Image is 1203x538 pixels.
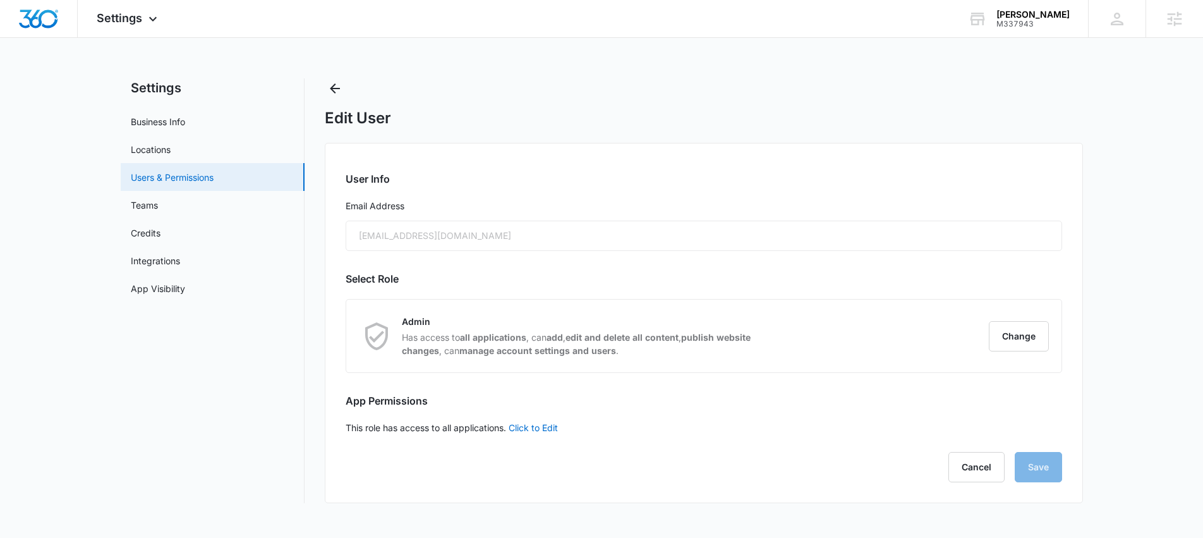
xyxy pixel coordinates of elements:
a: Locations [131,143,171,156]
a: Credits [131,226,160,240]
a: Integrations [131,254,180,267]
a: Click to Edit [509,422,558,433]
label: Email Address [346,199,1062,213]
a: App Visibility [131,282,185,295]
a: Users & Permissions [131,171,214,184]
span: Settings [97,11,142,25]
strong: add [547,332,563,343]
h2: Select Role [346,271,1062,286]
strong: edit and delete all content [565,332,679,343]
button: Back [325,78,345,99]
button: Cancel [948,452,1005,482]
h2: Settings [121,78,305,97]
strong: all applications [460,332,526,343]
div: account id [996,20,1070,28]
p: Has access to , can , , , can . [402,331,757,357]
div: account name [996,9,1070,20]
h1: Edit User [325,109,391,128]
div: This role has access to all applications. [325,143,1083,503]
h2: User Info [346,171,1062,186]
button: Change [989,321,1049,352]
a: Business Info [131,115,185,128]
a: Teams [131,199,158,212]
strong: manage account settings and users [459,345,616,356]
h2: App Permissions [346,393,1062,408]
p: Admin [402,315,757,328]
